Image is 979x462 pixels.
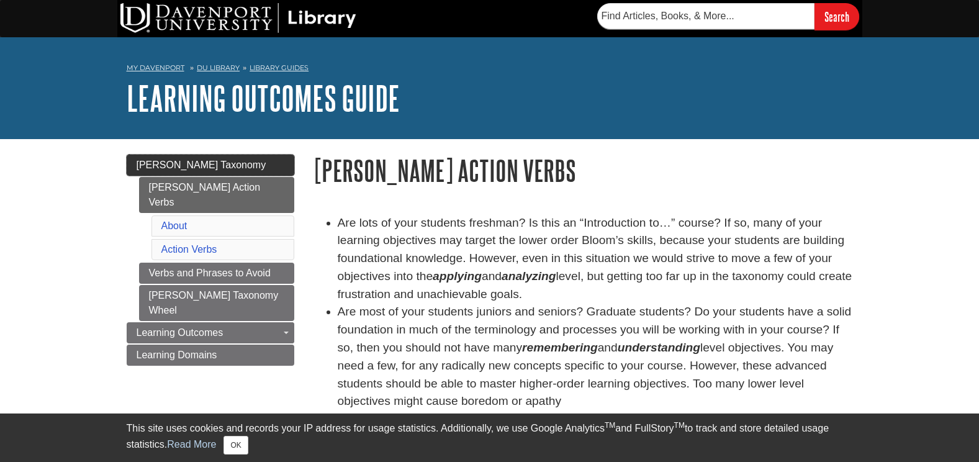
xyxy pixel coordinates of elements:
input: Search [814,3,859,30]
a: Verbs and Phrases to Avoid [139,263,294,284]
img: DU Library [120,3,356,33]
a: Learning Domains [127,345,294,366]
div: Guide Page Menu [127,155,294,366]
input: Find Articles, Books, & More... [597,3,814,29]
a: Action Verbs [161,244,217,255]
strong: applying [433,269,482,283]
nav: breadcrumb [127,60,853,79]
h1: [PERSON_NAME] Action Verbs [313,155,853,186]
em: remembering [522,341,598,354]
a: [PERSON_NAME] Taxonomy [127,155,294,176]
span: Learning Domains [137,350,217,360]
a: My Davenport [127,63,184,73]
li: Are lots of your students freshman? Is this an “Introduction to…” course? If so, many of your lea... [338,214,853,304]
strong: analyzing [502,269,556,283]
div: This site uses cookies and records your IP address for usage statistics. Additionally, we use Goo... [127,421,853,455]
em: understanding [618,341,700,354]
sup: TM [605,421,615,430]
li: Are most of your students juniors and seniors? Graduate students? Do your students have a solid f... [338,303,853,410]
a: Library Guides [250,63,309,72]
a: About [161,220,187,231]
a: Read More [167,439,216,450]
button: Close [223,436,248,455]
form: Searches DU Library's articles, books, and more [597,3,859,30]
span: [PERSON_NAME] Taxonomy [137,160,266,170]
a: DU Library [197,63,240,72]
a: Learning Outcomes [127,322,294,343]
a: [PERSON_NAME] Taxonomy Wheel [139,285,294,321]
a: Learning Outcomes Guide [127,79,400,117]
a: [PERSON_NAME] Action Verbs [139,177,294,213]
sup: TM [674,421,685,430]
span: Learning Outcomes [137,327,223,338]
